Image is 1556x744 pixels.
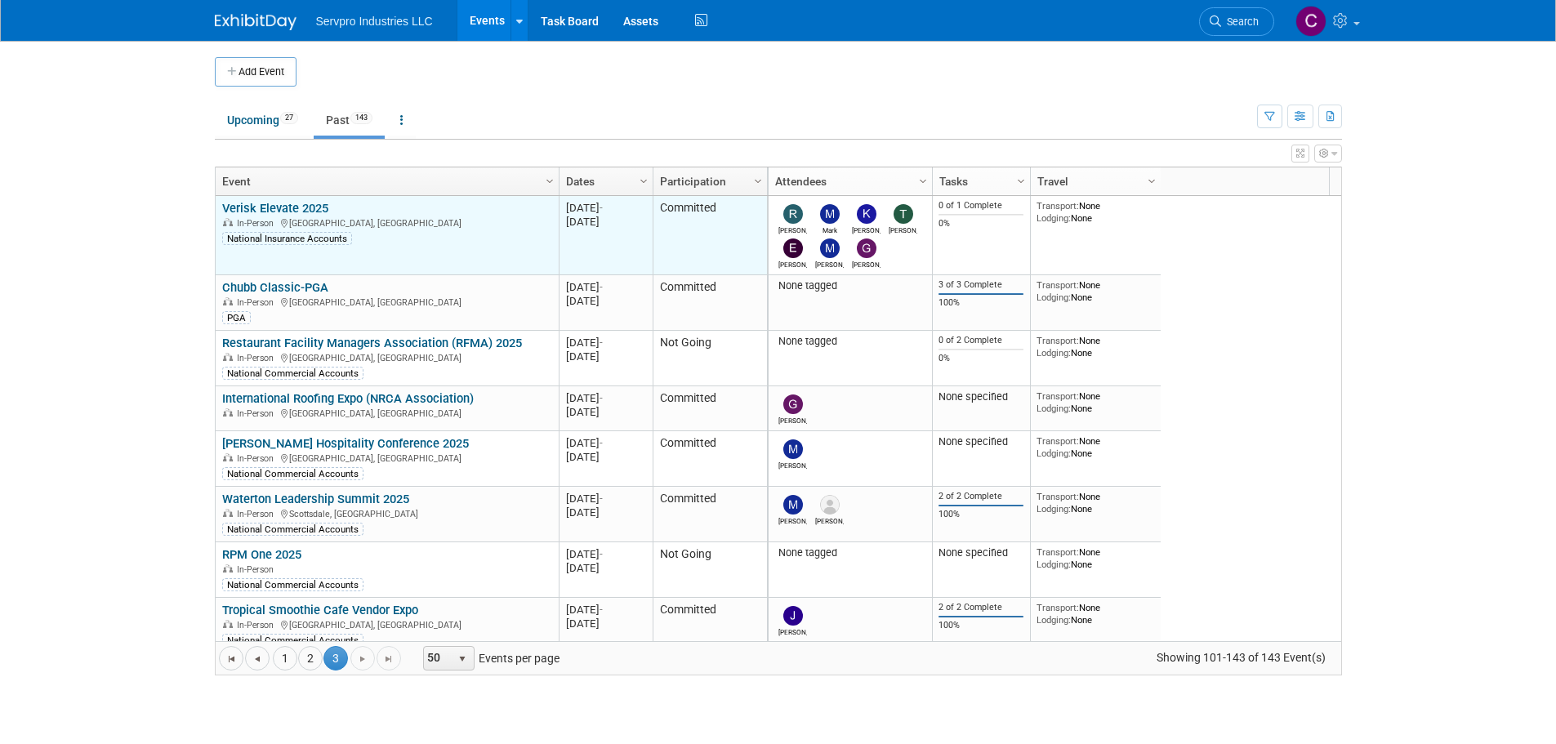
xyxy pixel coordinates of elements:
div: [GEOGRAPHIC_DATA], [GEOGRAPHIC_DATA] [222,295,551,309]
img: Kim Cunha [857,204,876,224]
div: National Commercial Accounts [222,523,363,536]
span: Transport: [1037,200,1079,212]
span: Showing 101-143 of 143 Event(s) [1141,646,1340,669]
img: ExhibitDay [215,14,296,30]
div: PGA [222,311,251,324]
img: Mike Tofari [783,439,803,459]
div: None None [1037,546,1154,570]
span: - [600,336,603,349]
span: Lodging: [1037,347,1071,359]
span: - [600,392,603,404]
img: In-Person Event [223,620,233,628]
img: Erik Slusher [783,238,803,258]
span: In-Person [237,453,279,464]
button: Add Event [215,57,296,87]
td: Committed [653,487,767,542]
div: None specified [939,546,1023,559]
span: Lodging: [1037,292,1071,303]
img: In-Person Event [223,453,233,461]
div: [DATE] [566,280,645,294]
a: Verisk Elevate 2025 [222,201,328,216]
a: 2 [298,646,323,670]
span: 50 [424,647,452,670]
img: Rick Dubois [783,204,803,224]
span: Transport: [1037,390,1079,402]
span: Lodging: [1037,212,1071,224]
div: None None [1037,279,1154,303]
span: - [600,281,603,293]
a: Column Settings [541,167,559,192]
span: Transport: [1037,546,1079,558]
td: Not Going [653,331,767,386]
div: [DATE] [566,617,645,630]
div: [GEOGRAPHIC_DATA], [GEOGRAPHIC_DATA] [222,617,551,631]
span: Column Settings [751,175,765,188]
span: Events per page [402,646,576,670]
a: Go to the first page [219,646,243,670]
td: Committed [653,431,767,487]
span: 3 [323,646,348,670]
div: Sara Baker [815,515,844,525]
a: Upcoming27 [215,105,310,136]
div: Tammy McAllister [889,224,917,234]
span: - [600,548,603,560]
a: Tropical Smoothie Cafe Vendor Expo [222,603,418,617]
div: [DATE] [566,436,645,450]
span: In-Person [237,509,279,519]
a: Travel [1037,167,1150,195]
div: None None [1037,335,1154,359]
div: [DATE] [566,561,645,575]
span: Lodging: [1037,503,1071,515]
a: Waterton Leadership Summit 2025 [222,492,409,506]
a: RPM One 2025 [222,547,301,562]
span: - [600,492,603,505]
img: In-Person Event [223,564,233,572]
span: Servpro Industries LLC [316,15,433,28]
img: Maria Robertson [783,495,803,515]
span: Column Settings [543,175,556,188]
div: None specified [939,435,1023,448]
a: Go to the previous page [245,646,270,670]
img: In-Person Event [223,218,233,226]
div: 0 of 2 Complete [939,335,1023,346]
span: Lodging: [1037,448,1071,459]
span: Lodging: [1037,403,1071,414]
a: Chubb Classic-PGA [222,280,328,295]
span: Go to the previous page [251,653,264,666]
div: 0 of 1 Complete [939,200,1023,212]
a: Column Settings [635,167,653,192]
img: Mark Bristol [820,204,840,224]
div: 100% [939,509,1023,520]
div: [DATE] [566,215,645,229]
a: Go to the last page [377,646,401,670]
div: [DATE] [566,294,645,308]
a: Past143 [314,105,385,136]
div: [DATE] [566,350,645,363]
div: [GEOGRAPHIC_DATA], [GEOGRAPHIC_DATA] [222,451,551,465]
div: [DATE] [566,201,645,215]
span: - [600,437,603,449]
div: [DATE] [566,336,645,350]
div: [DATE] [566,391,645,405]
div: Kim Cunha [852,224,881,234]
span: In-Person [237,297,279,308]
div: 0% [939,218,1023,229]
a: Participation [660,167,756,195]
div: National Insurance Accounts [222,232,352,245]
div: National Commercial Accounts [222,634,363,647]
span: Lodging: [1037,614,1071,626]
span: - [600,202,603,214]
span: Transport: [1037,335,1079,346]
a: International Roofing Expo (NRCA Association) [222,391,474,406]
span: select [456,653,469,666]
img: Sara Baker [820,495,840,515]
div: 100% [939,297,1023,309]
span: In-Person [237,620,279,630]
div: None None [1037,200,1154,224]
span: - [600,604,603,616]
div: [DATE] [566,506,645,519]
img: In-Person Event [223,509,233,517]
td: Committed [653,196,767,275]
div: [DATE] [566,492,645,506]
div: None None [1037,491,1154,515]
